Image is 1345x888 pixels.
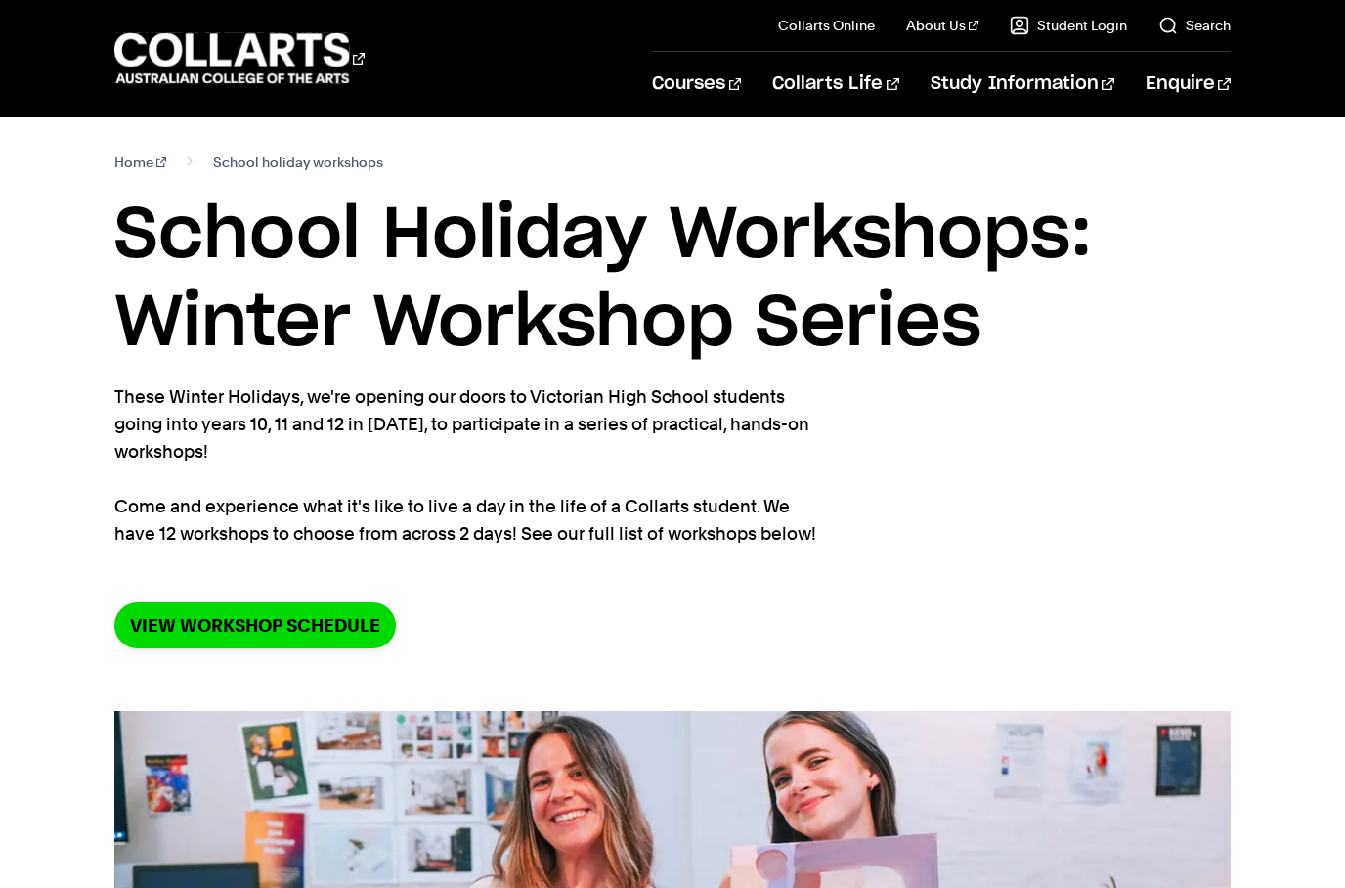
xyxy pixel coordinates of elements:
[114,383,828,548] p: These Winter Holidays, we're opening our doors to Victorian High School students going into years...
[772,52,898,116] a: Collarts Life
[1158,16,1231,35] a: Search
[906,16,978,35] a: About Us
[213,149,383,176] span: School holiday workshops
[1010,16,1127,35] a: Student Login
[652,52,741,116] a: Courses
[114,30,365,86] div: Go to homepage
[1146,52,1231,116] a: Enquire
[931,52,1114,116] a: Study Information
[114,149,166,176] a: Home
[778,16,875,35] a: Collarts Online
[114,602,396,648] a: VIEW WORKSHOP SCHEDULE
[114,192,1231,368] h1: School Holiday Workshops: Winter Workshop Series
